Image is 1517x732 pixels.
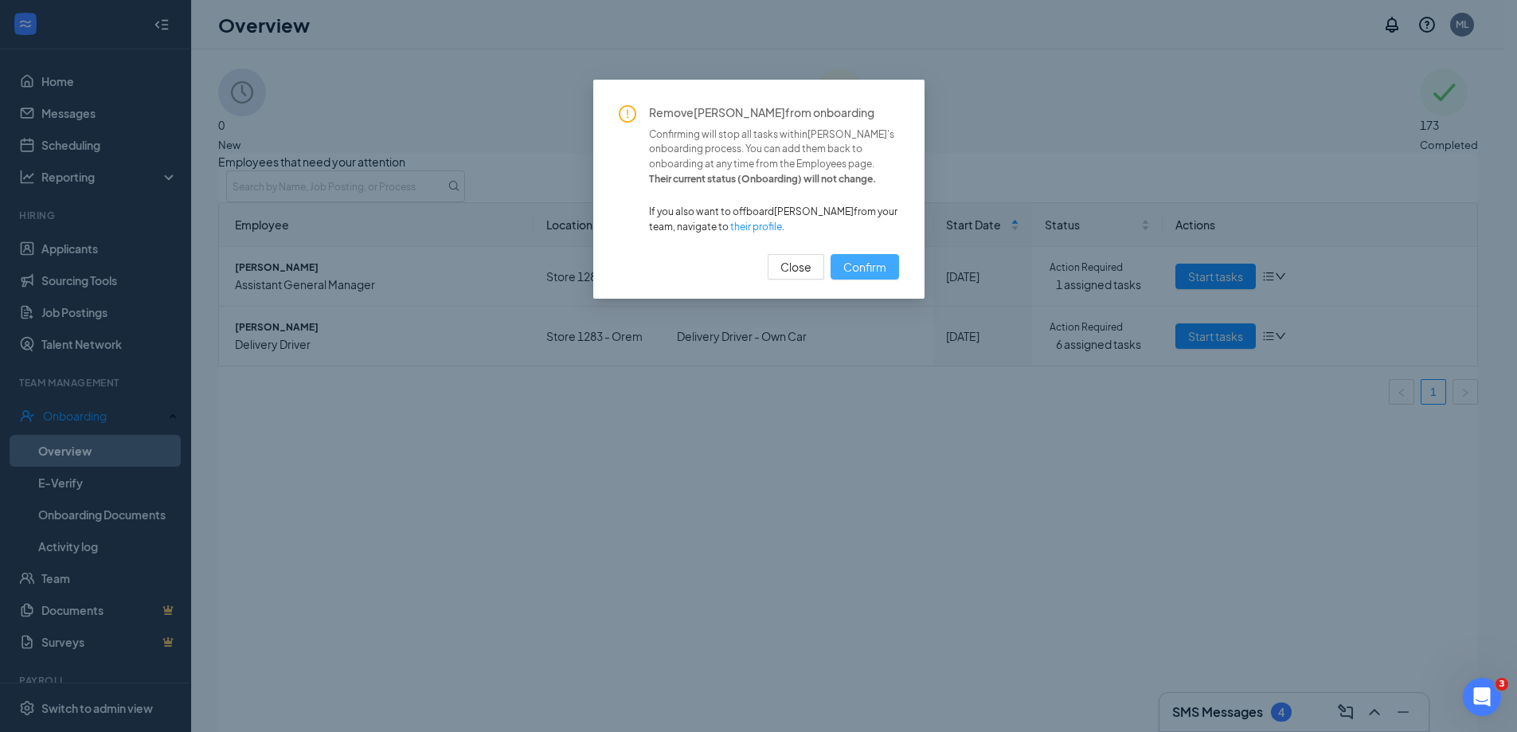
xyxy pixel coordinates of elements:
iframe: Intercom live chat [1463,678,1501,716]
a: their profile [730,221,782,233]
button: Confirm [831,254,899,280]
span: Remove [PERSON_NAME] from onboarding [649,105,899,121]
span: Confirm [843,258,886,276]
span: 3 [1495,678,1508,691]
span: exclamation-circle [619,105,636,123]
span: Their current status ( Onboarding ) will not change. [649,172,899,187]
span: If you also want to offboard [PERSON_NAME] from your team, navigate to . [649,205,899,235]
span: Confirming will stop all tasks within [PERSON_NAME] 's onboarding process. You can add them back ... [649,127,899,173]
span: Close [780,258,811,276]
button: Close [768,254,824,280]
